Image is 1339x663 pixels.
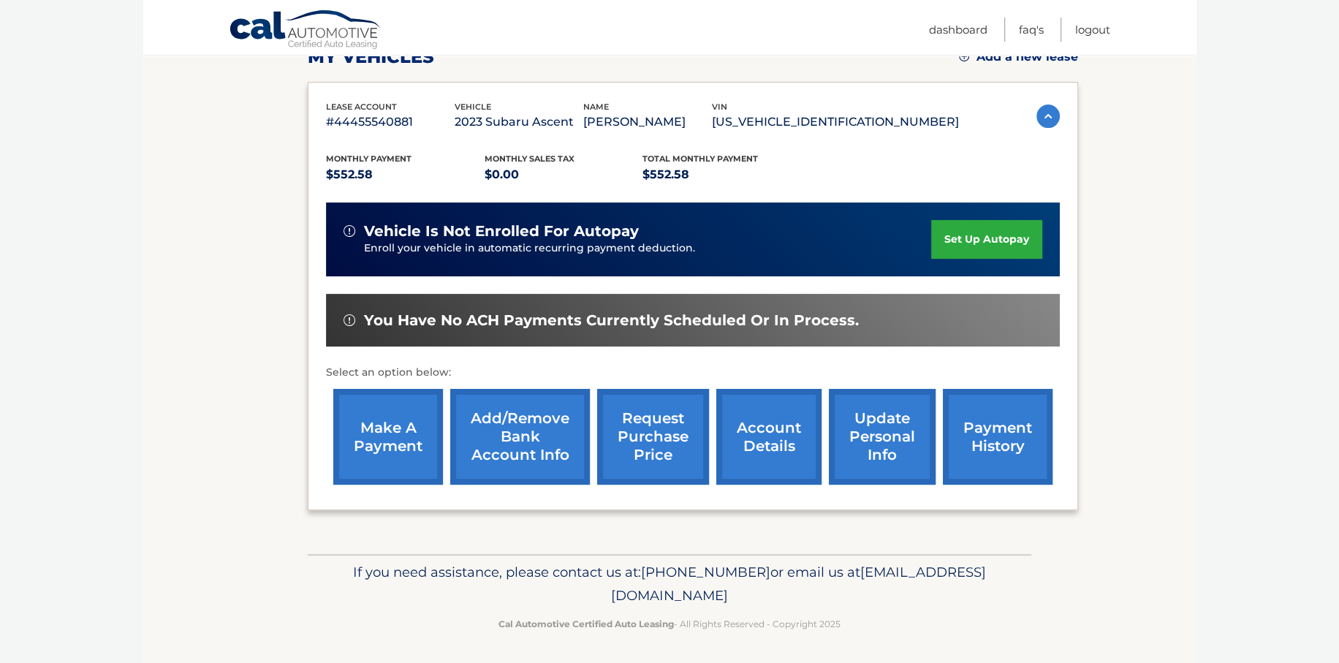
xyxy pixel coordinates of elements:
[364,222,639,240] span: vehicle is not enrolled for autopay
[333,389,443,485] a: make a payment
[317,616,1022,632] p: - All Rights Reserved - Copyright 2025
[229,10,382,52] a: Cal Automotive
[583,112,712,132] p: [PERSON_NAME]
[611,564,986,604] span: [EMAIL_ADDRESS][DOMAIN_NAME]
[326,112,455,132] p: #44455540881
[317,561,1022,607] p: If you need assistance, please contact us at: or email us at
[485,164,643,185] p: $0.00
[829,389,936,485] a: update personal info
[712,102,727,112] span: vin
[931,220,1042,259] a: set up autopay
[642,154,758,164] span: Total Monthly Payment
[326,364,1060,382] p: Select an option below:
[326,164,485,185] p: $552.58
[450,389,590,485] a: Add/Remove bank account info
[485,154,574,164] span: Monthly sales Tax
[364,311,859,330] span: You have no ACH payments currently scheduled or in process.
[1075,18,1110,42] a: Logout
[364,240,931,257] p: Enroll your vehicle in automatic recurring payment deduction.
[326,102,397,112] span: lease account
[583,102,609,112] span: name
[641,564,770,580] span: [PHONE_NUMBER]
[716,389,822,485] a: account details
[929,18,987,42] a: Dashboard
[326,154,411,164] span: Monthly Payment
[959,50,1078,64] a: Add a new lease
[344,225,355,237] img: alert-white.svg
[455,102,491,112] span: vehicle
[455,112,583,132] p: 2023 Subaru Ascent
[712,112,959,132] p: [US_VEHICLE_IDENTIFICATION_NUMBER]
[959,51,969,61] img: add.svg
[308,46,434,68] h2: my vehicles
[498,618,674,629] strong: Cal Automotive Certified Auto Leasing
[943,389,1052,485] a: payment history
[1019,18,1044,42] a: FAQ's
[344,314,355,326] img: alert-white.svg
[642,164,801,185] p: $552.58
[1036,105,1060,128] img: accordion-active.svg
[597,389,709,485] a: request purchase price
